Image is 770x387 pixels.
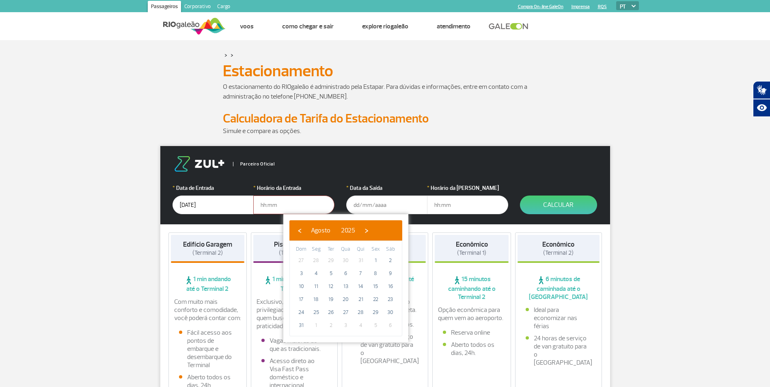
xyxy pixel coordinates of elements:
input: hh:mm [253,196,334,214]
span: 1 [310,319,323,332]
span: 31 [354,254,367,267]
span: 15 [369,280,382,293]
input: hh:mm [427,196,508,214]
li: Aberto todos os dias, 24h. [443,341,500,357]
span: 30 [339,254,352,267]
a: > [231,50,233,60]
span: 4 [354,319,367,332]
a: Voos [240,22,254,30]
span: 1 min andando até o Terminal 2 [253,275,335,293]
div: Plugin de acessibilidade da Hand Talk. [753,81,770,117]
a: Compra On-line GaleOn [518,4,563,9]
button: Calcular [520,196,597,214]
span: (Terminal 2) [192,249,223,257]
a: Corporativo [181,1,214,14]
button: ‹ [293,224,306,236]
span: 3 [339,319,352,332]
a: Atendimento [437,22,470,30]
strong: Piso Premium [274,240,314,249]
a: Imprensa [572,4,590,9]
li: Vagas maiores do que as tradicionais. [261,337,327,353]
span: 12 [324,280,337,293]
span: 1 [369,254,382,267]
th: weekday [324,245,339,254]
p: Com muito mais conforto e comodidade, você poderá contar com: [174,298,242,322]
span: 27 [295,254,308,267]
span: (Terminal 2) [279,249,309,257]
th: weekday [309,245,324,254]
span: (Terminal 1) [457,249,486,257]
span: 28 [310,254,323,267]
span: 5 [324,267,337,280]
input: dd/mm/aaaa [173,196,254,214]
h2: Calculadora de Tarifa do Estacionamento [223,111,548,126]
a: > [224,50,227,60]
label: Horário da [PERSON_NAME] [427,184,508,192]
span: 8 [369,267,382,280]
p: O estacionamento do RIOgaleão é administrado pela Estapar. Para dúvidas e informações, entre em c... [223,82,548,101]
li: 24 horas de serviço de van gratuito para o [GEOGRAPHIC_DATA] [526,334,591,367]
span: 20 [339,293,352,306]
span: 18 [310,293,323,306]
span: (Terminal 2) [543,249,574,257]
li: Ideal para economizar nas férias [526,306,591,330]
img: logo-zul.png [173,156,226,172]
th: weekday [368,245,383,254]
p: Exclusivo, com localização privilegiada e ideal para quem busca conforto e praticidade. [257,298,332,330]
bs-datepicker-container: calendar [283,214,408,342]
span: 19 [324,293,337,306]
span: 30 [384,306,397,319]
span: 24 [295,306,308,319]
label: Horário da Entrada [253,184,334,192]
span: 2025 [341,226,355,234]
span: 14 [354,280,367,293]
strong: Edifício Garagem [183,240,232,249]
span: 27 [339,306,352,319]
strong: Econômico [542,240,574,249]
button: › [360,224,373,236]
span: 2 [384,254,397,267]
label: Data da Saída [346,184,427,192]
span: 6 [339,267,352,280]
button: Agosto [306,224,336,236]
th: weekday [294,245,309,254]
span: 4 [310,267,323,280]
button: Abrir recursos assistivos. [753,99,770,117]
input: dd/mm/aaaa [346,196,427,214]
bs-datepicker-navigation-view: ​ ​ ​ [293,225,373,233]
span: 10 [295,280,308,293]
a: RQS [598,4,607,9]
span: 26 [324,306,337,319]
a: Explore RIOgaleão [362,22,408,30]
span: 11 [310,280,323,293]
a: Cargo [214,1,233,14]
h1: Estacionamento [223,64,548,78]
p: Opção econômica para quem vem ao aeroporto. [438,306,505,322]
a: Passageiros [148,1,181,14]
span: 7 [354,267,367,280]
label: Data de Entrada [173,184,254,192]
span: 15 minutos caminhando até o Terminal 2 [435,275,509,301]
button: Abrir tradutor de língua de sinais. [753,81,770,99]
th: weekday [353,245,368,254]
span: 22 [369,293,382,306]
span: Agosto [311,226,330,234]
strong: Econômico [456,240,488,249]
span: 9 [384,267,397,280]
span: 28 [354,306,367,319]
span: 29 [324,254,337,267]
span: 23 [384,293,397,306]
p: Simule e compare as opções. [223,126,548,136]
span: 2 [324,319,337,332]
span: 3 [295,267,308,280]
th: weekday [339,245,354,254]
span: 31 [295,319,308,332]
span: 13 [339,280,352,293]
span: 6 minutos de caminhada até o [GEOGRAPHIC_DATA] [518,275,600,301]
li: Reserva online [443,329,500,337]
span: 16 [384,280,397,293]
li: 24 horas de serviço de van gratuito para o [GEOGRAPHIC_DATA] [352,333,418,365]
span: 25 [310,306,323,319]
